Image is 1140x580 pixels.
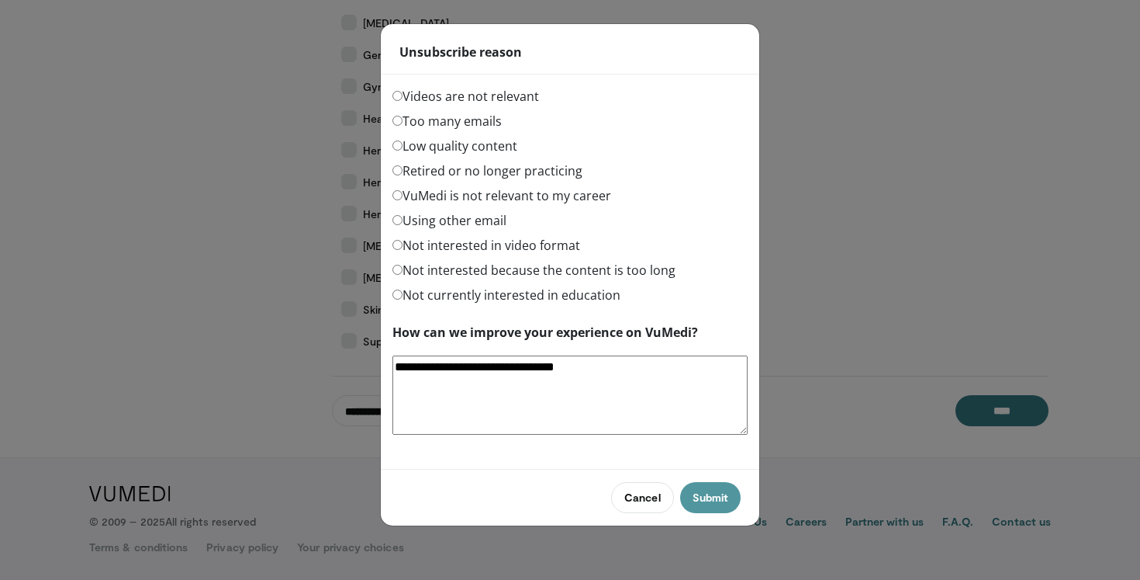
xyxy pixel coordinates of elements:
[392,186,611,205] label: VuMedi is not relevant to my career
[392,137,517,155] label: Low quality content
[392,112,502,130] label: Too many emails
[392,116,402,126] input: Too many emails
[392,87,539,106] label: Videos are not relevant
[392,265,402,275] input: Not interested because the content is too long
[392,236,580,255] label: Not interested in video format
[611,482,673,513] button: Cancel
[392,165,402,175] input: Retired or no longer practicing
[392,91,402,101] input: Videos are not relevant
[392,240,402,250] input: Not interested in video format
[392,261,675,280] label: Not interested because the content is too long
[392,141,402,151] input: Low quality content
[680,482,741,513] button: Submit
[399,43,522,61] strong: Unsubscribe reason
[392,286,620,304] label: Not currently interested in education
[392,215,402,225] input: Using other email
[392,211,506,230] label: Using other email
[392,161,582,180] label: Retired or no longer practicing
[392,290,402,300] input: Not currently interested in education
[392,190,402,200] input: VuMedi is not relevant to my career
[392,323,698,342] label: How can we improve your experience on VuMedi?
